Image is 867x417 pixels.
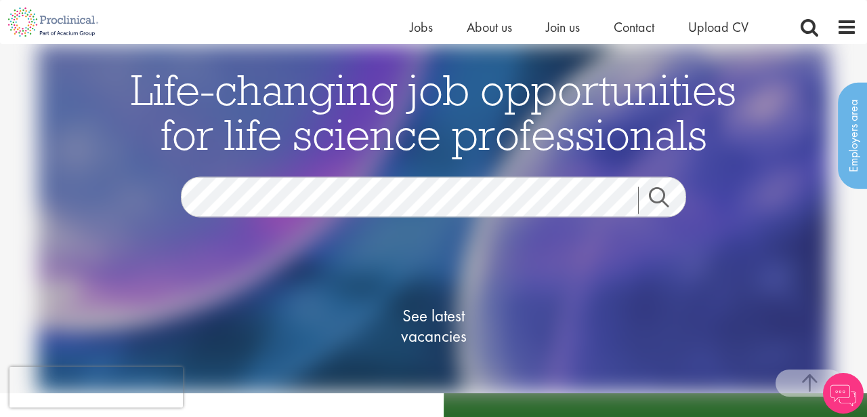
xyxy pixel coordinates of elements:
img: Chatbot [823,373,864,414]
a: Job search submit button [638,187,696,214]
a: About us [467,18,512,36]
a: Contact [614,18,654,36]
a: Join us [546,18,580,36]
a: Upload CV [688,18,748,36]
a: See latestvacancies [366,252,501,401]
img: candidate home [37,44,830,393]
span: See latest vacancies [366,306,501,346]
iframe: reCAPTCHA [9,367,183,408]
a: Jobs [410,18,433,36]
span: Life-changing job opportunities for life science professionals [131,62,736,161]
